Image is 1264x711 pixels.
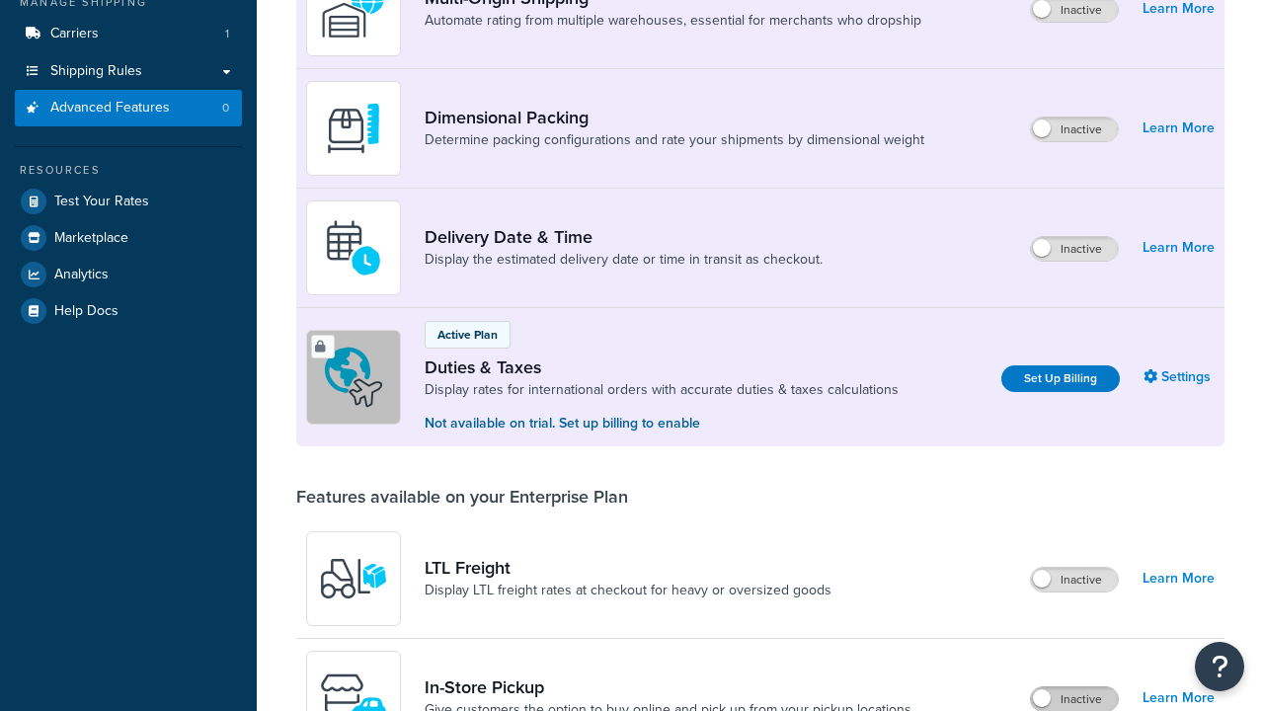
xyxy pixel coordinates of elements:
a: Learn More [1143,115,1215,142]
p: Not available on trial. Set up billing to enable [425,413,899,434]
label: Inactive [1031,568,1118,592]
span: Carriers [50,26,99,42]
a: Settings [1144,363,1215,391]
label: Inactive [1031,237,1118,261]
a: Automate rating from multiple warehouses, essential for merchants who dropship [425,11,921,31]
li: Advanced Features [15,90,242,126]
button: Open Resource Center [1195,642,1244,691]
img: y79ZsPf0fXUFUhFXDzUgf+ktZg5F2+ohG75+v3d2s1D9TjoU8PiyCIluIjV41seZevKCRuEjTPPOKHJsQcmKCXGdfprl3L4q7... [319,544,388,613]
a: Analytics [15,257,242,292]
span: Help Docs [54,303,118,320]
span: Analytics [54,267,109,283]
a: Display rates for international orders with accurate duties & taxes calculations [425,380,899,400]
li: Carriers [15,16,242,52]
span: Shipping Rules [50,63,142,80]
div: Features available on your Enterprise Plan [296,486,628,508]
a: Carriers1 [15,16,242,52]
img: gfkeb5ejjkALwAAAABJRU5ErkJggg== [319,213,388,282]
a: Advanced Features0 [15,90,242,126]
a: Marketplace [15,220,242,256]
a: Test Your Rates [15,184,242,219]
span: Test Your Rates [54,194,149,210]
a: Learn More [1143,565,1215,592]
a: Delivery Date & Time [425,226,823,248]
a: Set Up Billing [1001,365,1120,392]
a: Determine packing configurations and rate your shipments by dimensional weight [425,130,924,150]
a: Shipping Rules [15,53,242,90]
a: In-Store Pickup [425,676,911,698]
div: Resources [15,162,242,179]
span: Marketplace [54,230,128,247]
span: 1 [225,26,229,42]
label: Inactive [1031,118,1118,141]
a: Dimensional Packing [425,107,924,128]
a: Duties & Taxes [425,356,899,378]
label: Inactive [1031,687,1118,711]
span: 0 [222,100,229,117]
a: Display the estimated delivery date or time in transit as checkout. [425,250,823,270]
span: Advanced Features [50,100,170,117]
p: Active Plan [437,326,498,344]
img: DTVBYsAAAAAASUVORK5CYII= [319,94,388,163]
a: Learn More [1143,234,1215,262]
a: Help Docs [15,293,242,329]
a: Display LTL freight rates at checkout for heavy or oversized goods [425,581,831,600]
a: LTL Freight [425,557,831,579]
